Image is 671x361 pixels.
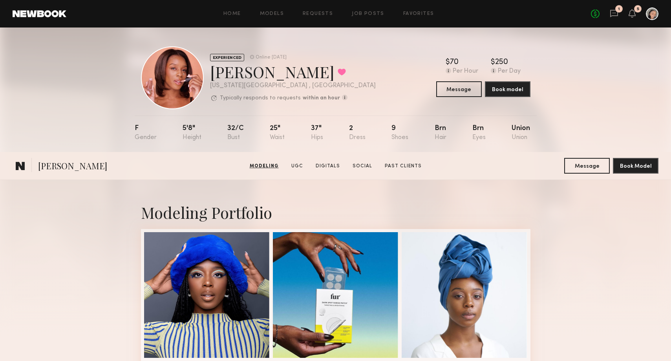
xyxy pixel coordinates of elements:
div: Per Day [498,68,521,75]
a: Requests [303,11,333,16]
div: $ [446,59,450,66]
div: Brn [435,125,446,141]
a: 1 [610,9,618,19]
a: Favorites [403,11,434,16]
div: 9 [391,125,408,141]
div: 2 [349,125,366,141]
div: 70 [450,59,459,66]
div: F [135,125,157,141]
p: Typically responds to requests [220,95,301,101]
div: Brn [472,125,486,141]
div: [US_STATE][GEOGRAPHIC_DATA] , [GEOGRAPHIC_DATA] [210,82,376,89]
a: Job Posts [352,11,384,16]
button: Message [436,81,482,97]
div: 32/c [227,125,244,141]
div: 25" [270,125,285,141]
a: Home [223,11,241,16]
a: Book Model [613,162,658,169]
button: Book Model [613,158,658,174]
button: Book model [485,81,530,97]
div: $ [491,59,495,66]
button: Message [564,158,610,174]
div: 37" [311,125,323,141]
a: UGC [288,163,306,170]
div: Modeling Portfolio [141,202,530,223]
a: Models [260,11,284,16]
div: 5 [637,7,639,11]
b: within an hour [303,95,340,101]
div: Per Hour [453,68,478,75]
div: 1 [618,7,620,11]
span: [PERSON_NAME] [38,160,107,174]
div: EXPERIENCED [210,54,244,61]
a: Past Clients [382,163,425,170]
div: Online [DATE] [256,55,287,60]
a: Modeling [247,163,282,170]
a: Digitals [313,163,343,170]
a: Social [349,163,375,170]
div: 250 [495,59,508,66]
div: [PERSON_NAME] [210,61,376,82]
div: Union [512,125,530,141]
div: 5'8" [183,125,201,141]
